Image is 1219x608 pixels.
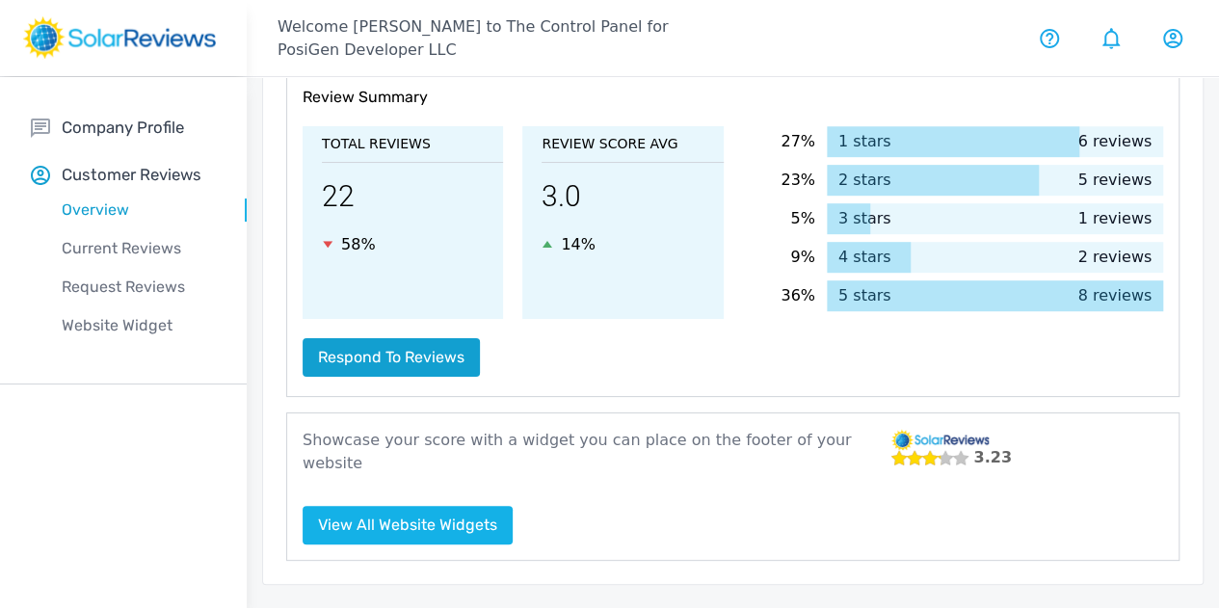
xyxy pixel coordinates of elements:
[542,134,723,154] p: Review Score Avg
[31,306,247,345] a: Website Widget
[31,276,247,299] p: Request Reviews
[1077,130,1163,153] p: 6 reviews
[303,338,480,377] button: Respond to reviews
[891,429,989,450] img: solarreviews_remote.png
[891,429,1007,450] a: 3.23
[278,15,733,62] p: Welcome [PERSON_NAME] to The Control Panel for PosiGen Developer LLC
[303,506,513,544] button: View all website widgets
[743,169,815,192] p: 23%
[542,163,723,233] p: 3.0
[31,314,247,337] p: Website Widget
[1077,207,1163,230] p: 1 reviews
[31,198,247,222] p: Overview
[743,246,815,269] p: 9%
[62,163,201,187] p: Customer Reviews
[743,207,815,230] p: 5%
[303,88,1163,126] h6: Review Summary
[973,450,1011,465] span: 3.23
[31,268,247,306] a: Request Reviews
[1077,169,1163,192] p: 5 reviews
[1077,246,1163,269] p: 2 reviews
[31,229,247,268] a: Current Reviews
[303,429,876,490] p: Showcase your score with a widget you can place on the footer of your website
[561,233,596,256] p: 14%
[31,237,247,260] p: Current Reviews
[303,515,513,534] a: View all website widgets
[31,191,247,229] a: Overview
[743,284,815,307] p: 36%
[62,116,184,140] p: Company Profile
[322,163,503,233] p: 22
[341,233,376,256] p: 58%
[322,134,503,154] p: Total Reviews
[743,130,815,153] p: 27%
